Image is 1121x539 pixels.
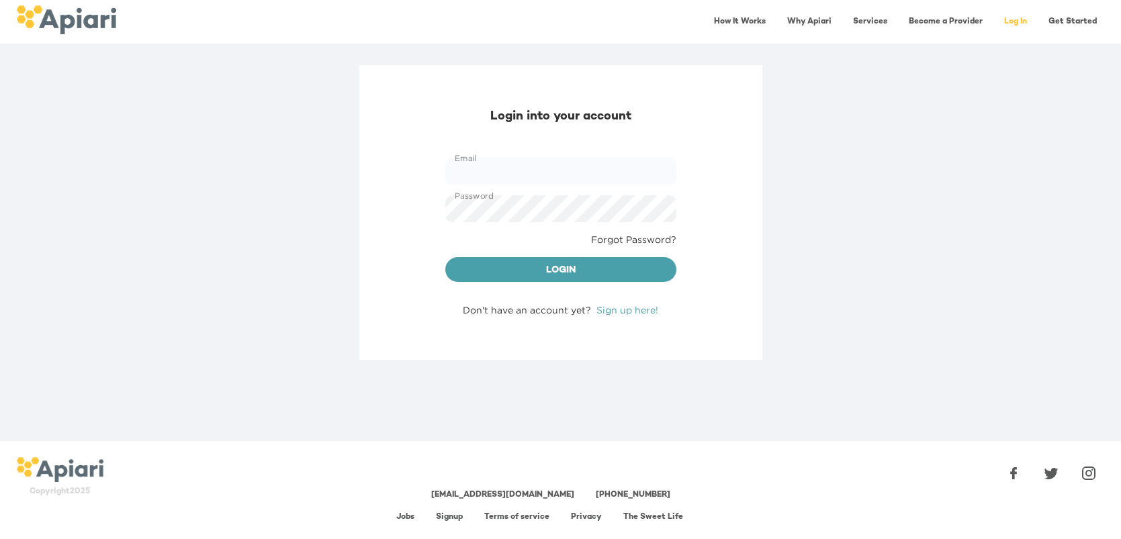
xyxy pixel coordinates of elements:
a: Terms of service [484,513,549,522]
a: The Sweet Life [623,513,683,522]
a: Services [845,8,895,36]
a: Sign up here! [596,305,658,315]
div: [PHONE_NUMBER] [596,489,670,501]
div: Don't have an account yet? [445,303,676,317]
a: Log In [996,8,1035,36]
div: Copyright 2025 [16,486,103,497]
img: logo [16,457,103,483]
a: Get Started [1040,8,1105,36]
button: Login [445,257,676,283]
img: logo [16,5,116,34]
a: [EMAIL_ADDRESS][DOMAIN_NAME] [431,491,574,499]
span: Login [456,262,666,279]
a: How It Works [706,8,774,36]
a: Privacy [571,513,602,522]
div: Login into your account [445,108,676,126]
a: Forgot Password? [591,233,676,246]
a: Become a Provider [901,8,991,36]
a: Jobs [396,513,414,522]
a: Signup [436,513,463,522]
a: Why Apiari [779,8,840,36]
